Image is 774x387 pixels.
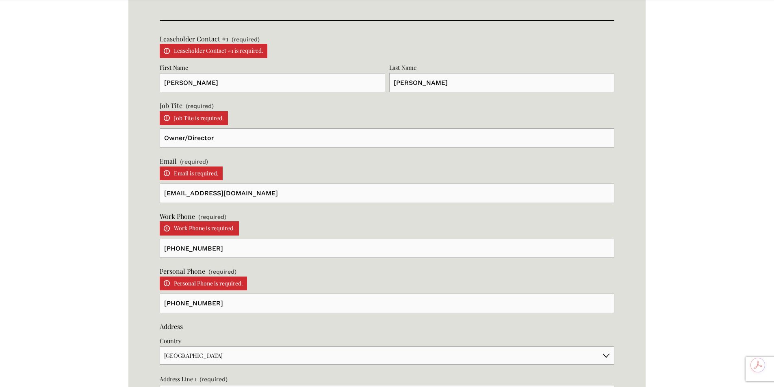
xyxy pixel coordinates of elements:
div: Address Line 1 [160,374,614,385]
div: Country [160,335,614,346]
div: Last Name [389,63,615,73]
span: Address [160,321,183,332]
div: First Name [160,63,385,73]
span: Email [160,156,177,166]
span: (required) [208,269,236,275]
span: Job Tite [160,100,182,111]
span: Work Phone [160,211,195,222]
p: Job Tite is required. [160,111,228,125]
span: Personal Phone [160,266,205,277]
p: Work Phone is required. [160,221,239,235]
span: (required) [232,37,260,42]
select: Country [160,346,614,365]
span: (required) [199,376,228,382]
p: Personal Phone is required. [160,277,247,290]
span: Leaseholder Contact #1 [160,34,228,44]
p: Leaseholder Contact #1 is required. [160,44,267,58]
span: (required) [180,157,208,166]
p: Email is required. [160,166,223,180]
span: (required) [198,214,226,220]
span: (required) [186,102,214,111]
